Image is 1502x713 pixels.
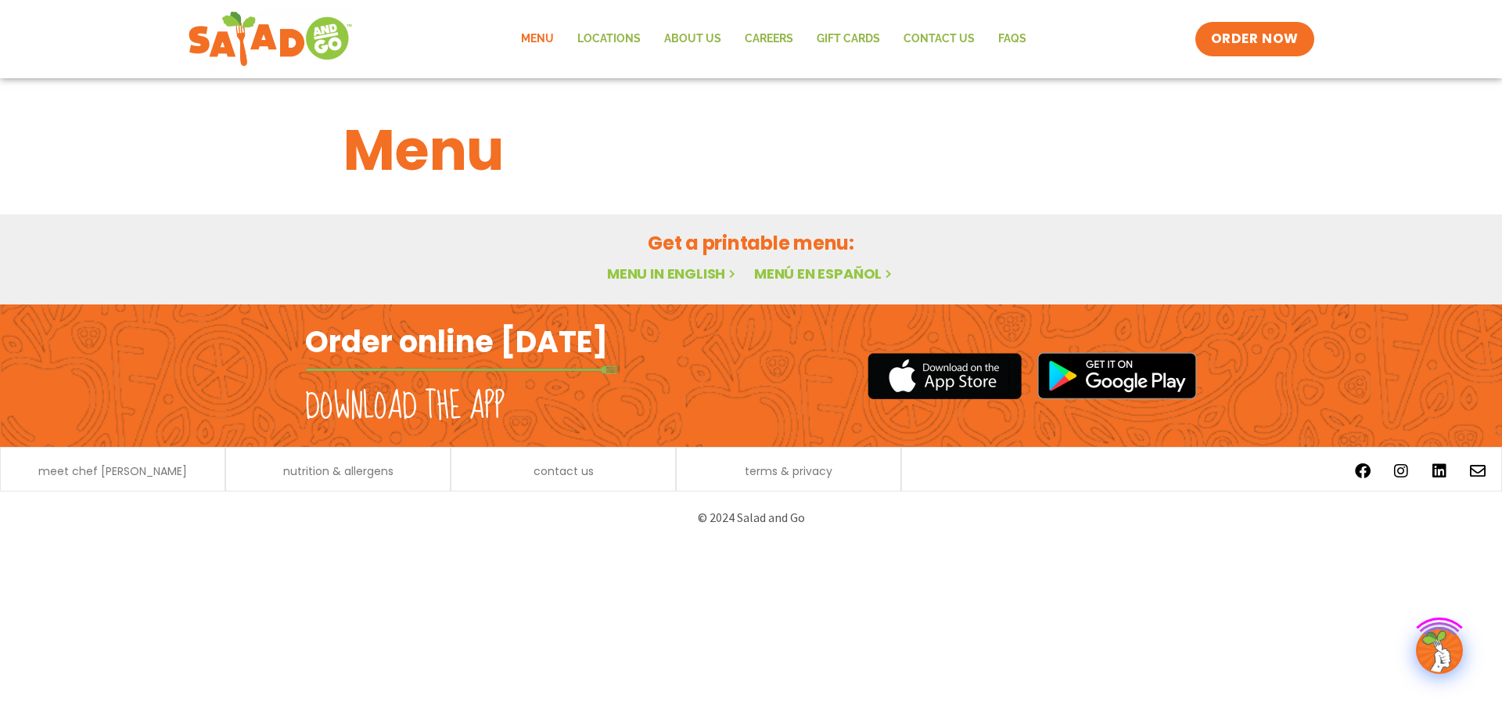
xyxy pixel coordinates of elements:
a: ORDER NOW [1195,22,1314,56]
a: Menu [509,21,566,57]
a: Menu in English [607,264,738,283]
span: ORDER NOW [1211,30,1299,49]
a: terms & privacy [745,466,832,477]
a: Careers [733,21,805,57]
h1: Menu [343,108,1159,193]
img: new-SAG-logo-768×292 [188,8,353,70]
a: Menú en español [754,264,895,283]
img: fork [305,366,618,374]
h2: Get a printable menu: [343,229,1159,257]
a: Locations [566,21,652,57]
img: google_play [1037,352,1197,399]
a: meet chef [PERSON_NAME] [38,466,187,477]
a: nutrition & allergens [283,466,393,477]
a: FAQs [986,21,1038,57]
a: Contact Us [892,21,986,57]
h2: Download the app [305,385,505,429]
h2: Order online [DATE] [305,322,608,361]
nav: Menu [509,21,1038,57]
img: appstore [868,351,1022,402]
a: GIFT CARDS [805,21,892,57]
a: contact us [534,466,594,477]
p: © 2024 Salad and Go [313,507,1189,528]
a: About Us [652,21,733,57]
